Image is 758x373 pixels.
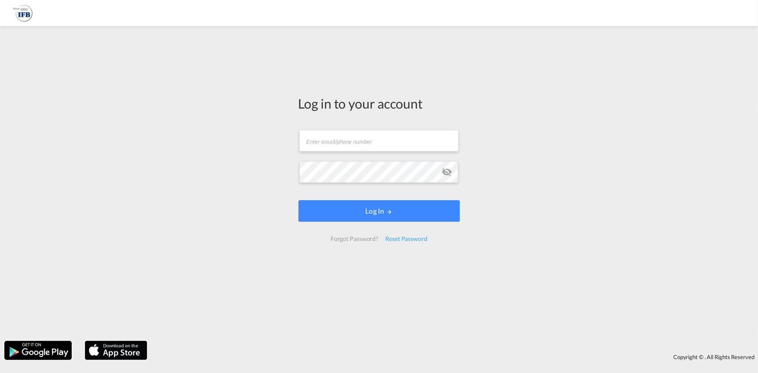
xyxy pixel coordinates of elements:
[442,167,452,177] md-icon: icon-eye-off
[327,231,382,247] div: Forgot Password?
[298,200,460,222] button: LOGIN
[382,231,431,247] div: Reset Password
[299,130,459,152] input: Enter email/phone number
[84,340,148,361] img: apple.png
[152,350,758,364] div: Copyright © . All Rights Reserved
[3,340,73,361] img: google.png
[13,3,33,23] img: b628ab10256c11eeb52753acbc15d091.png
[298,94,460,112] div: Log in to your account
